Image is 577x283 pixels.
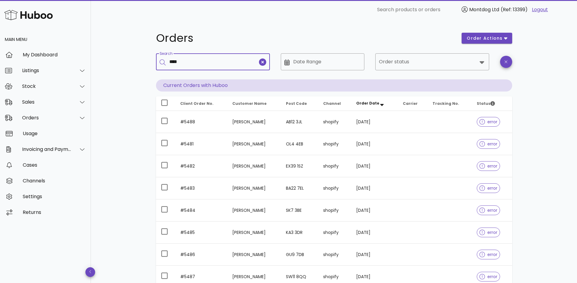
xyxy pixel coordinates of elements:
[318,221,352,244] td: shopify
[479,186,497,190] span: error
[469,6,499,13] span: Montdog Ltd
[351,111,398,133] td: [DATE]
[281,244,318,266] td: GU9 7DB
[175,96,228,111] th: Client Order No.
[23,178,86,184] div: Channels
[466,35,503,42] span: order actions
[318,133,352,155] td: shopify
[23,131,86,136] div: Usage
[232,101,267,106] span: Customer Name
[472,96,512,111] th: Status
[351,133,398,155] td: [DATE]
[479,252,497,257] span: error
[160,52,172,56] label: Search
[318,199,352,221] td: shopify
[227,111,281,133] td: [PERSON_NAME]
[351,244,398,266] td: [DATE]
[22,146,71,152] div: Invoicing and Payments
[351,96,398,111] th: Order Date: Sorted descending. Activate to remove sorting.
[428,96,472,111] th: Tracking No.
[318,177,352,199] td: shopify
[351,221,398,244] td: [DATE]
[323,101,341,106] span: Channel
[479,230,497,235] span: error
[227,96,281,111] th: Customer Name
[318,111,352,133] td: shopify
[351,199,398,221] td: [DATE]
[501,6,528,13] span: (Ref: 13399)
[23,209,86,215] div: Returns
[462,33,512,44] button: order actions
[175,155,228,177] td: #5482
[281,199,318,221] td: SK7 3BE
[175,244,228,266] td: #5486
[22,68,71,73] div: Listings
[175,133,228,155] td: #5481
[318,96,352,111] th: Channel
[175,111,228,133] td: #5488
[479,208,497,212] span: error
[479,142,497,146] span: error
[227,155,281,177] td: [PERSON_NAME]
[23,194,86,199] div: Settings
[281,111,318,133] td: AB12 3JL
[477,101,495,106] span: Status
[351,177,398,199] td: [DATE]
[479,120,497,124] span: error
[227,133,281,155] td: [PERSON_NAME]
[281,221,318,244] td: KA3 3DR
[281,96,318,111] th: Post Code
[532,6,548,13] a: Logout
[175,177,228,199] td: #5483
[479,164,497,168] span: error
[351,155,398,177] td: [DATE]
[259,58,266,66] button: clear icon
[156,79,512,92] p: Current Orders with Huboo
[23,52,86,58] div: My Dashboard
[281,155,318,177] td: EX39 1SZ
[175,199,228,221] td: #5484
[356,101,379,106] span: Order Date
[318,155,352,177] td: shopify
[281,133,318,155] td: OL4 4EB
[479,275,497,279] span: error
[22,99,71,105] div: Sales
[23,162,86,168] div: Cases
[22,115,71,121] div: Orders
[433,101,459,106] span: Tracking No.
[156,33,455,44] h1: Orders
[318,244,352,266] td: shopify
[375,53,489,70] div: Order status
[281,177,318,199] td: BA22 7EL
[227,177,281,199] td: [PERSON_NAME]
[403,101,418,106] span: Carrier
[180,101,214,106] span: Client Order No.
[175,221,228,244] td: #5485
[227,244,281,266] td: [PERSON_NAME]
[4,8,53,22] img: Huboo Logo
[22,83,71,89] div: Stock
[227,221,281,244] td: [PERSON_NAME]
[286,101,307,106] span: Post Code
[227,199,281,221] td: [PERSON_NAME]
[398,96,428,111] th: Carrier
